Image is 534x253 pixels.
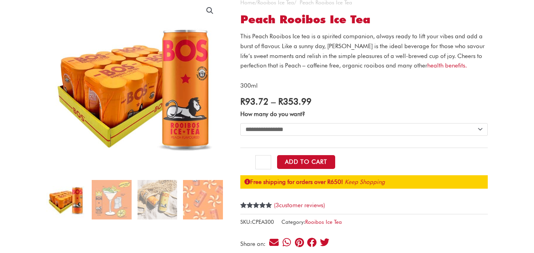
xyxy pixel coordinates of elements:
[240,32,488,71] p: This Peach Rooibos Ice tea is a spirited companion, always ready to lift your vibes and add a bur...
[240,111,305,118] label: How many do you want?
[240,13,488,26] h1: Peach Rooibos Ice Tea
[240,202,272,235] span: Rated out of 5 based on customer ratings
[183,180,223,219] img: Peach Rooibos Ice Tea - Image 4
[271,96,275,107] span: –
[281,217,342,227] span: Category:
[240,81,488,91] p: 300ml
[277,155,335,169] button: Add to Cart
[278,96,311,107] bdi: 353.99
[46,180,86,219] img: Peach Rooibos Ice Tea
[427,62,467,69] a: health benefits.
[240,96,245,107] span: R
[269,237,279,248] div: Share on email
[255,155,271,169] input: Product quantity
[240,217,274,227] span: SKU:
[240,96,268,107] bdi: 93.72
[345,178,385,186] a: Keep Shopping
[278,96,283,107] span: R
[275,202,279,209] span: 3
[281,237,292,248] div: Share on whatsapp
[319,237,330,248] div: Share on twitter
[240,241,268,247] div: Share on:
[244,178,343,186] strong: Free shipping for orders over R650!
[92,180,131,219] img: Peach Rooibos Ice Tea - Image 2
[305,219,342,225] a: Rooibos Ice Tea
[307,237,317,248] div: Share on facebook
[294,237,305,248] div: Share on pinterest
[203,4,217,18] a: View full-screen image gallery
[274,202,325,209] a: (3customer reviews)
[138,180,177,219] img: LEMON-PEACH-2-copy
[252,219,274,225] span: CPEA300
[240,202,243,217] span: 3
